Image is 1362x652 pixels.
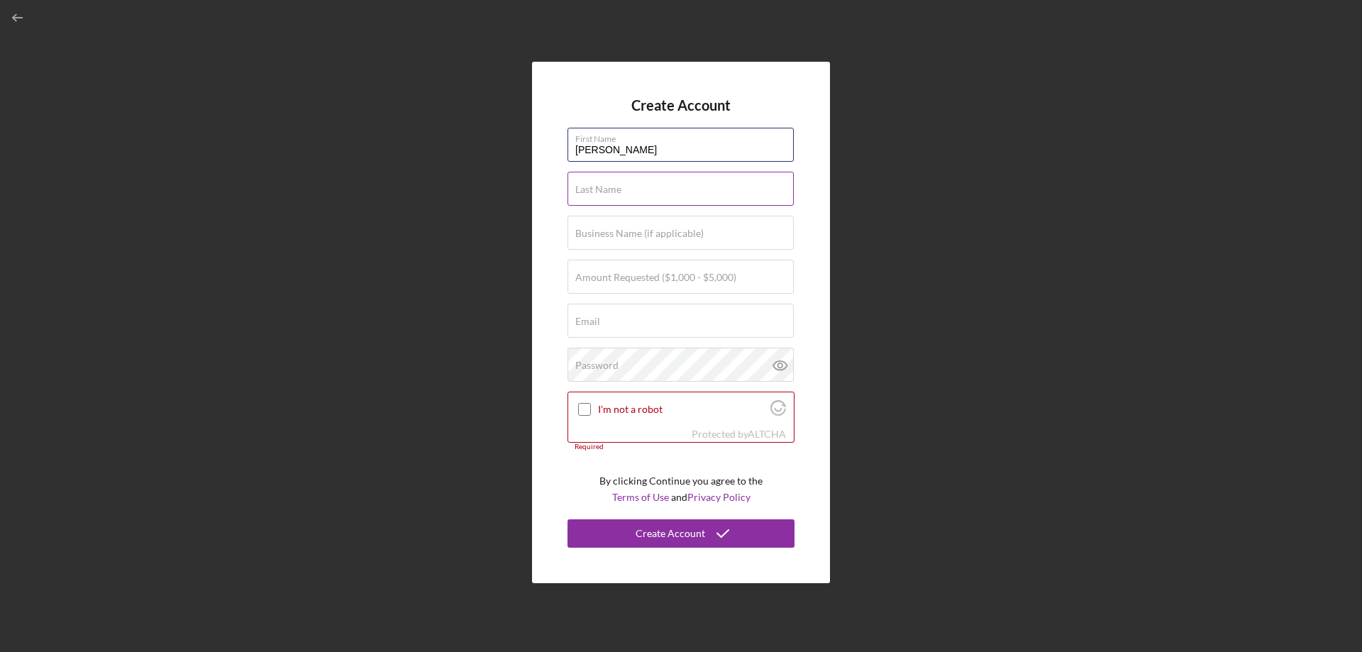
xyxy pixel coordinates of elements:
[631,97,731,114] h4: Create Account
[567,443,794,451] div: Required
[575,272,736,283] label: Amount Requested ($1,000 - $5,000)
[636,519,705,548] div: Create Account
[575,316,600,327] label: Email
[770,406,786,418] a: Visit Altcha.org
[598,404,766,415] label: I'm not a robot
[687,491,751,503] a: Privacy Policy
[599,473,763,505] p: By clicking Continue you agree to the and
[575,128,794,144] label: First Name
[575,184,621,195] label: Last Name
[692,429,786,440] div: Protected by
[575,228,704,239] label: Business Name (if applicable)
[575,360,619,371] label: Password
[748,428,786,440] a: Visit Altcha.org
[612,491,669,503] a: Terms of Use
[567,519,794,548] button: Create Account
